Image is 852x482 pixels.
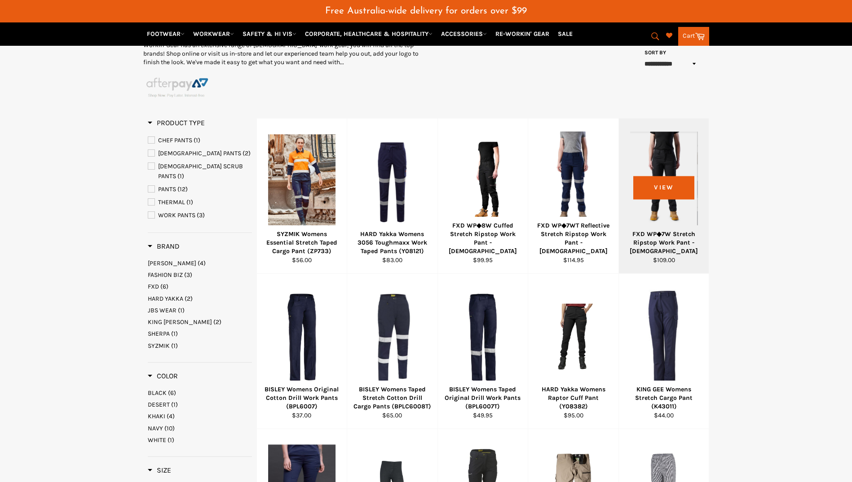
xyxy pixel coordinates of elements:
a: SHERPA [148,329,252,338]
a: ACCESSORIES [437,26,490,42]
a: BISLEY Womens Original Cotton Drill Work Pants (BPL6007)BISLEY Womens Original Cotton Drill Work ... [256,274,347,429]
a: FOOTWEAR [143,26,188,42]
span: (1) [171,342,178,350]
a: HARD YAKKA [148,294,252,303]
div: KING GEE Womens Stretch Cargo Pant (K43011) [624,385,703,411]
span: [DEMOGRAPHIC_DATA] SCRUB PANTS [158,162,243,180]
span: (2) [243,149,251,157]
span: SHERPA [148,330,170,337]
a: FXD WP◆7WT Reflective Stretch Ripstop Work Pant - LadiesFXD WP◆7WT Reflective Stretch Ripstop Wor... [528,118,618,274]
a: CHEF PANTS [148,136,252,145]
a: FXD [148,282,252,291]
a: CORPORATE, HEALTHCARE & HOSPITALITY [301,26,436,42]
a: SAFETY & HI VIS [239,26,300,42]
span: KING [PERSON_NAME] [148,318,212,326]
span: (1) [171,401,178,408]
a: BISLEY [148,259,252,267]
span: BLACK [148,389,167,397]
a: BLACK [148,389,252,397]
span: WHITE [148,436,166,444]
a: FXD WP◆7W Stretch Ripstop Work Pant - LadiesFXD WP◆7W Stretch Ripstop Work Pant - [DEMOGRAPHIC_DA... [618,118,709,274]
a: NAVY [148,424,252,433]
div: FXD WP◆7W Stretch Ripstop Work Pant - [DEMOGRAPHIC_DATA] [624,230,703,256]
a: FASHION BIZ [148,271,252,279]
span: FASHION BIZ [148,271,183,279]
span: (1) [168,436,174,444]
span: Product Type [148,118,205,127]
h3: Color [148,372,178,381]
a: WORK PANTS [148,210,252,220]
span: THERMAL [158,198,185,206]
span: DESERT [148,401,170,408]
span: (1) [186,198,193,206]
span: (12) [177,185,188,193]
span: (6) [168,389,176,397]
div: HARD Yakka Womens 3056 Toughmaxx Work Taped Pants (Y08121) [353,230,432,256]
div: FXD WP◆8W Cuffed Stretch Ripstop Work Pant - [DEMOGRAPHIC_DATA] [443,221,522,256]
a: KING GEE Womens Stretch Cargo Pant (K43011)KING GEE Womens Stretch Cargo Pant (K43011)$44.00 [618,274,709,429]
span: KHAKI [148,412,165,420]
a: HARD Yakka Womens 3056 Toughmaxx Work Taped Pants (Y08121)HARD Yakka Womens 3056 Toughmaxx Work T... [347,118,437,274]
div: BISLEY Womens Taped Stretch Cotton Drill Cargo Pants (BPLC6008T) [353,385,432,411]
span: (2) [213,318,221,326]
span: (1) [171,330,178,337]
span: WORK PANTS [158,211,195,219]
a: SYZMIK [148,342,252,350]
span: JBS WEAR [148,307,177,314]
div: BISLEY Womens Taped Original Drill Work Pants (BPL6007T) [443,385,522,411]
div: BISLEY Womens Original Cotton Drill Work Pants (BPL6007) [262,385,341,411]
a: WHITE [148,436,252,444]
span: (2) [185,295,193,302]
a: FXD WP◆8W Cuffed Stretch Ripstop Work Pant - LadiesFXD WP◆8W Cuffed Stretch Ripstop Work Pant - [... [437,118,528,274]
div: SYZMIK Womens Essential Stretch Taped Cargo Pant (ZP733) [262,230,341,256]
span: FXD [148,283,159,290]
a: BISLEY Womens Taped Stretch Cotton Drill Cargo Pants (BPLC6008T)BISLEY Womens Taped Stretch Cotto... [347,274,437,429]
h3: Size [148,466,171,475]
span: (1) [177,172,184,180]
span: Free Australia-wide delivery for orders over $99 [325,6,527,16]
span: Color [148,372,178,380]
a: LADIES PANTS [148,149,252,158]
h3: Brand [148,242,180,251]
h3: Product Type [148,118,205,127]
label: Sort by [642,49,667,57]
span: (4) [198,259,206,267]
a: HARD Yakka Womens Raptor Cuff Pant (Y08382)HARD Yakka Womens Raptor Cuff Pant (Y08382)$95.00 [528,274,618,429]
a: Cart [678,27,709,46]
span: [PERSON_NAME] [148,259,196,267]
span: HARD YAKKA [148,295,183,302]
span: CHEF PANTS [158,136,192,144]
a: KHAKI [148,412,252,421]
div: HARD Yakka Womens Raptor Cuff Pant (Y08382) [534,385,613,411]
a: SYZMIK Womens Essential Stretch Taped Cargo Pant (ZP733)SYZMIK Womens Essential Stretch Taped Car... [256,118,347,274]
a: THERMAL [148,197,252,207]
a: DESERT [148,400,252,409]
p: Workin' Gear has an extensive range of [DEMOGRAPHIC_DATA]' work gear, you will find all the top b... [143,41,426,67]
span: (10) [164,425,175,432]
a: SALE [554,26,576,42]
span: (3) [184,271,192,279]
span: PANTS [158,185,176,193]
a: BISLEY Womens Taped Original Drill Work Pants (BPL6007T)BISLEY Womens Taped Original Drill Work P... [437,274,528,429]
div: FXD WP◆7WT Reflective Stretch Ripstop Work Pant - [DEMOGRAPHIC_DATA] [534,221,613,256]
span: [DEMOGRAPHIC_DATA] PANTS [158,149,241,157]
span: (1) [178,307,185,314]
span: (6) [160,283,168,290]
span: (4) [167,412,175,420]
a: RE-WORKIN' GEAR [492,26,553,42]
span: (3) [197,211,205,219]
a: LADIES SCRUB PANTS [148,162,252,181]
a: PANTS [148,184,252,194]
span: SYZMIK [148,342,170,350]
span: (1) [194,136,200,144]
a: WORKWEAR [190,26,238,42]
a: JBS WEAR [148,306,252,315]
a: KING GEE [148,318,252,326]
span: NAVY [148,425,163,432]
